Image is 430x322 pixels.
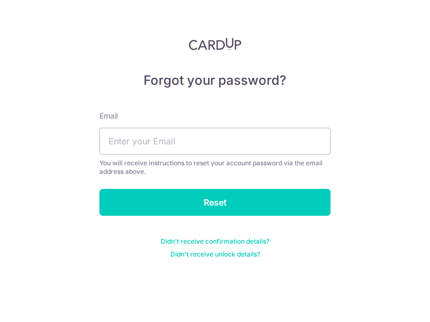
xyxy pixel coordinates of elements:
[189,38,241,50] img: CardUp Logo
[99,72,331,89] h5: Forgot your password?
[99,128,331,155] input: Enter your Email
[161,237,269,246] a: Didn't receive confirmation details?
[99,111,118,121] label: Email
[99,189,331,216] input: Reset
[170,250,260,259] a: Didn't receive unlock details?
[99,159,331,176] div: You will receive instructions to reset your account password via the email address above.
